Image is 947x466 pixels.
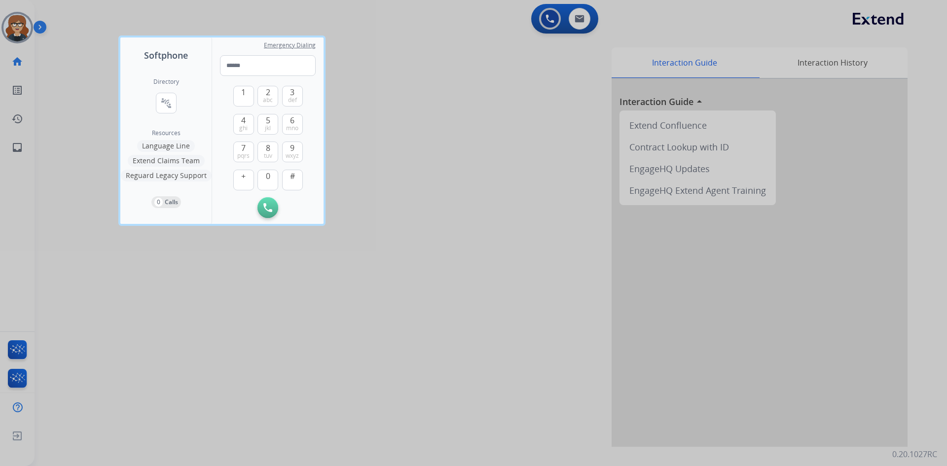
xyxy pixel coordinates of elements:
button: + [233,170,254,190]
span: pqrs [237,152,250,160]
button: 6mno [282,114,303,135]
span: 5 [266,114,270,126]
span: wxyz [286,152,299,160]
span: tuv [264,152,272,160]
button: 8tuv [257,142,278,162]
button: Language Line [137,140,195,152]
button: Extend Claims Team [128,155,205,167]
p: 0.20.1027RC [892,448,937,460]
span: + [241,170,246,182]
button: 9wxyz [282,142,303,162]
mat-icon: connect_without_contact [160,97,172,109]
span: Softphone [144,48,188,62]
span: 1 [241,86,246,98]
span: 0 [266,170,270,182]
span: Emergency Dialing [264,41,316,49]
span: mno [286,124,298,132]
button: 0Calls [151,196,181,208]
p: Calls [165,198,178,207]
button: # [282,170,303,190]
button: 1 [233,86,254,107]
button: 3def [282,86,303,107]
span: jkl [265,124,271,132]
span: 4 [241,114,246,126]
span: 7 [241,142,246,154]
button: 4ghi [233,114,254,135]
span: # [290,170,295,182]
h2: Directory [153,78,179,86]
span: 8 [266,142,270,154]
button: Reguard Legacy Support [121,170,212,181]
img: call-button [263,203,272,212]
span: Resources [152,129,181,137]
span: 6 [290,114,294,126]
button: 7pqrs [233,142,254,162]
span: def [288,96,297,104]
span: ghi [239,124,248,132]
button: 2abc [257,86,278,107]
span: 9 [290,142,294,154]
button: 0 [257,170,278,190]
button: 5jkl [257,114,278,135]
p: 0 [154,198,163,207]
span: 2 [266,86,270,98]
span: 3 [290,86,294,98]
span: abc [263,96,273,104]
